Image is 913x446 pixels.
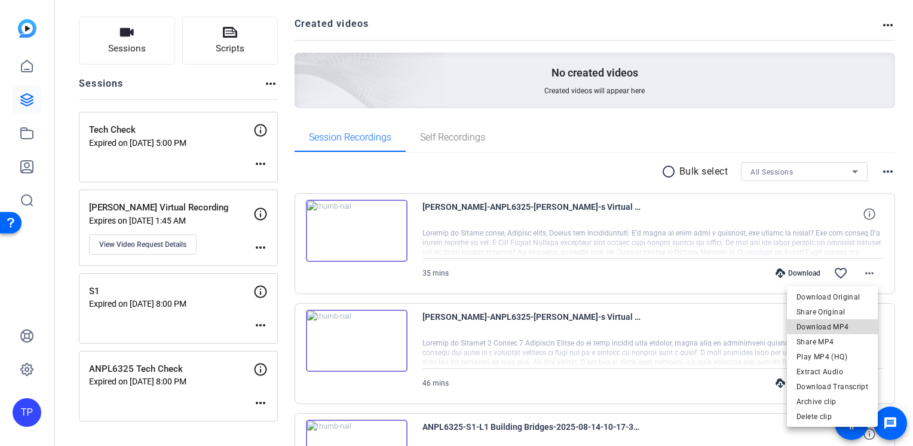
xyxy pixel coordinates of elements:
span: Share Original [796,305,868,319]
span: Download Transcript [796,380,868,394]
span: Extract Audio [796,365,868,379]
span: Download Original [796,290,868,304]
span: Download MP4 [796,320,868,334]
span: Share MP4 [796,335,868,349]
span: Archive clip [796,395,868,409]
span: Play MP4 (HQ) [796,350,868,364]
span: Delete clip [796,410,868,424]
